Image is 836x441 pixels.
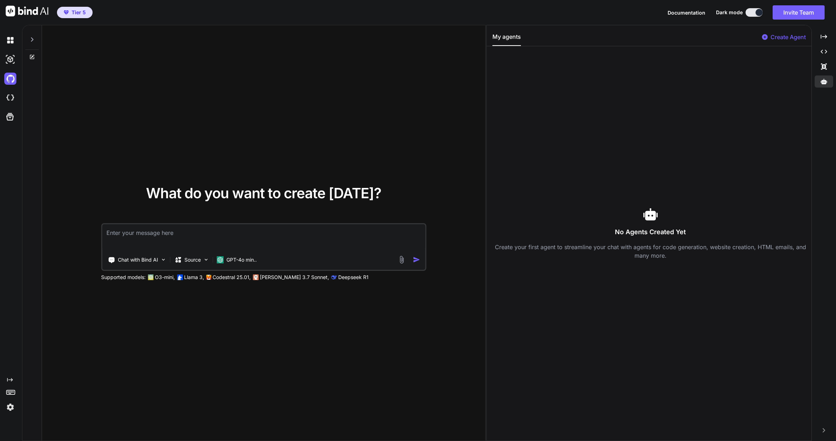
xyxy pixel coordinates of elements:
[177,274,183,280] img: Llama2
[770,33,806,41] p: Create Agent
[160,257,166,263] img: Pick Tools
[101,274,146,281] p: Supported models:
[338,274,369,281] p: Deepseek R1
[6,6,48,16] img: Bind AI
[668,9,705,16] button: Documentation
[57,7,93,18] button: premiumTier 5
[184,256,201,263] p: Source
[72,9,86,16] span: Tier 5
[203,257,209,263] img: Pick Models
[413,256,420,263] img: icon
[716,9,743,16] span: Dark mode
[668,10,705,16] span: Documentation
[397,256,406,264] img: attachment
[4,53,16,65] img: darkAi-studio
[148,274,153,280] img: GPT-4
[64,10,69,15] img: premium
[206,275,211,280] img: Mistral-AI
[226,256,257,263] p: GPT-4o min..
[184,274,204,281] p: Llama 3,
[118,256,158,263] p: Chat with Bind AI
[213,274,251,281] p: Codestral 25.01,
[253,274,258,280] img: claude
[4,401,16,413] img: settings
[4,34,16,46] img: darkChat
[492,243,809,260] p: Create your first agent to streamline your chat with agents for code generation, website creation...
[4,92,16,104] img: cloudideIcon
[155,274,175,281] p: O3-mini,
[4,73,16,85] img: githubDark
[492,32,521,46] button: My agents
[331,274,337,280] img: claude
[146,184,381,202] span: What do you want to create [DATE]?
[773,5,825,20] button: Invite Team
[492,227,809,237] h3: No Agents Created Yet
[216,256,224,263] img: GPT-4o mini
[260,274,329,281] p: [PERSON_NAME] 3.7 Sonnet,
